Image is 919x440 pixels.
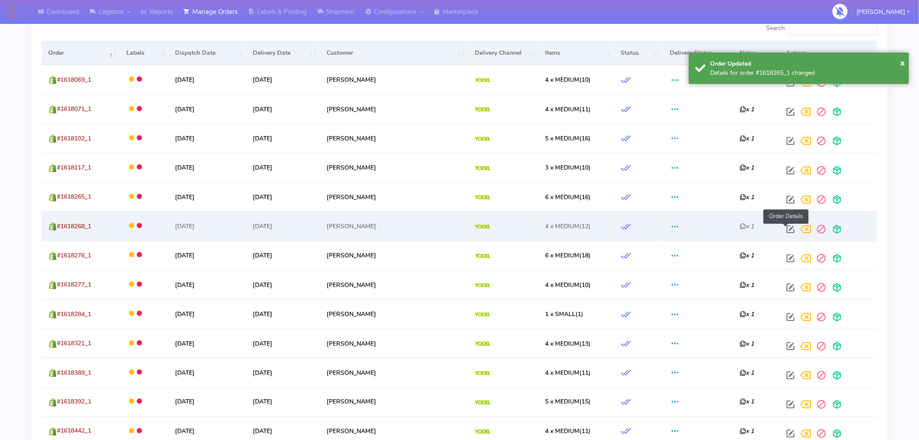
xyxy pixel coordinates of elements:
[545,427,591,436] span: (11)
[740,193,754,201] i: x 1
[545,134,591,143] span: (16)
[320,270,468,299] td: [PERSON_NAME]
[475,254,490,258] img: Yodel
[48,310,57,319] img: shopify.png
[475,371,490,376] img: Yodel
[545,340,579,348] span: 4 x MEDIUM
[320,211,468,240] td: [PERSON_NAME]
[545,251,579,260] span: 6 x MEDIUM
[780,41,877,65] th: Actions: activate to sort column ascending
[246,329,321,358] td: [DATE]
[475,195,490,200] img: Yodel
[320,123,468,153] td: [PERSON_NAME]
[246,241,321,270] td: [DATE]
[545,193,579,201] span: 6 x MEDIUM
[663,41,734,65] th: Delivery Status: activate to sort column ascending
[246,211,321,240] td: [DATE]
[57,310,91,318] span: #1618284_1
[320,387,468,417] td: [PERSON_NAME]
[120,41,169,65] th: Labels: activate to sort column ascending
[740,105,754,113] i: x 1
[475,342,490,346] img: Yodel
[42,41,120,65] th: Order: activate to sort column descending
[900,57,905,69] span: ×
[545,193,591,201] span: (16)
[740,222,754,230] i: x 1
[740,310,754,318] i: x 1
[57,134,91,143] span: #1618102_1
[545,369,591,377] span: (11)
[169,241,246,270] td: [DATE]
[850,3,916,21] button: [PERSON_NAME]
[740,281,754,289] i: x 1
[48,164,57,173] img: shopify.png
[57,163,91,172] span: #1618117_1
[57,193,91,201] span: #1618265_1
[57,427,91,435] span: #1618442_1
[545,76,591,84] span: (10)
[48,222,57,231] img: shopify.png
[475,313,490,317] img: Yodel
[169,41,246,65] th: Dispatch Date: activate to sort column ascending
[740,134,754,143] i: x 1
[246,182,321,211] td: [DATE]
[169,329,246,358] td: [DATE]
[48,281,57,290] img: shopify.png
[320,329,468,358] td: [PERSON_NAME]
[57,251,91,260] span: #1618276_1
[468,41,539,65] th: Delivery Channel: activate to sort column ascending
[246,153,321,182] td: [DATE]
[545,281,591,289] span: (10)
[246,94,321,123] td: [DATE]
[545,105,591,113] span: (11)
[545,163,591,172] span: (10)
[246,358,321,387] td: [DATE]
[539,41,615,65] th: Items: activate to sort column ascending
[545,310,583,318] span: (1)
[169,94,246,123] td: [DATE]
[48,369,57,377] img: shopify.png
[475,166,490,170] img: Yodel
[57,280,91,289] span: #1618277_1
[320,65,468,94] td: [PERSON_NAME]
[246,123,321,153] td: [DATE]
[615,41,664,65] th: Status: activate to sort column ascending
[740,340,754,348] i: x 1
[57,398,91,406] span: #1618392_1
[48,340,57,348] img: shopify.png
[740,251,754,260] i: x 1
[169,270,246,299] td: [DATE]
[734,41,780,65] th: Notes: activate to sort column ascending
[320,299,468,328] td: [PERSON_NAME]
[740,427,754,436] i: x 1
[320,182,468,211] td: [PERSON_NAME]
[545,427,579,436] span: 4 x MEDIUM
[169,123,246,153] td: [DATE]
[48,398,57,407] img: shopify.png
[320,94,468,123] td: [PERSON_NAME]
[475,283,490,288] img: Yodel
[711,68,903,77] div: Details for order #1618265_1 changed
[48,134,57,143] img: shopify.png
[57,369,91,377] span: #1618389_1
[169,182,246,211] td: [DATE]
[48,427,57,436] img: shopify.png
[57,339,91,347] span: #1618321_1
[545,76,579,84] span: 4 x MEDIUM
[545,251,591,260] span: (18)
[169,358,246,387] td: [DATE]
[475,137,490,141] img: Yodel
[766,21,877,35] label: Search:
[48,193,57,202] img: shopify.png
[475,400,490,405] img: Yodel
[246,270,321,299] td: [DATE]
[545,163,579,172] span: 3 x MEDIUM
[48,105,57,114] img: shopify.png
[246,387,321,417] td: [DATE]
[169,387,246,417] td: [DATE]
[320,153,468,182] td: [PERSON_NAME]
[169,299,246,328] td: [DATE]
[57,222,91,230] span: #1618268_1
[320,241,468,270] td: [PERSON_NAME]
[48,76,57,84] img: shopify.png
